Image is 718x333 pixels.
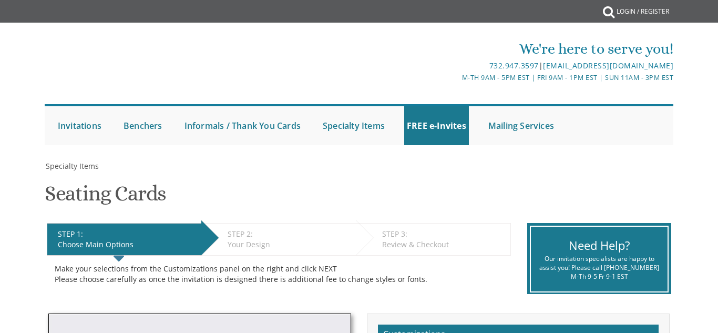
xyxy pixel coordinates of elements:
div: Review & Checkout [382,239,505,250]
a: Mailing Services [486,106,557,145]
a: Specialty Items [320,106,387,145]
a: FREE e-Invites [404,106,469,145]
div: STEP 1: [58,229,196,239]
div: We're here to serve you! [255,38,674,59]
div: Our invitation specialists are happy to assist you! Please call [PHONE_NUMBER] M-Th 9-5 Fr 9-1 EST [539,254,660,281]
div: Make your selections from the Customizations panel on the right and click NEXT Please choose care... [55,264,503,285]
div: Need Help? [539,237,660,254]
div: M-Th 9am - 5pm EST | Fri 9am - 1pm EST | Sun 11am - 3pm EST [255,72,674,83]
a: Invitations [55,106,104,145]
a: Benchers [121,106,165,145]
span: Specialty Items [46,161,99,171]
a: Informals / Thank You Cards [182,106,303,145]
div: STEP 3: [382,229,505,239]
a: Specialty Items [45,161,99,171]
a: 732.947.3597 [489,60,539,70]
a: [EMAIL_ADDRESS][DOMAIN_NAME] [543,60,673,70]
div: STEP 2: [228,229,351,239]
h1: Seating Cards [45,182,166,213]
div: Choose Main Options [58,239,196,250]
div: | [255,59,674,72]
div: Your Design [228,239,351,250]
